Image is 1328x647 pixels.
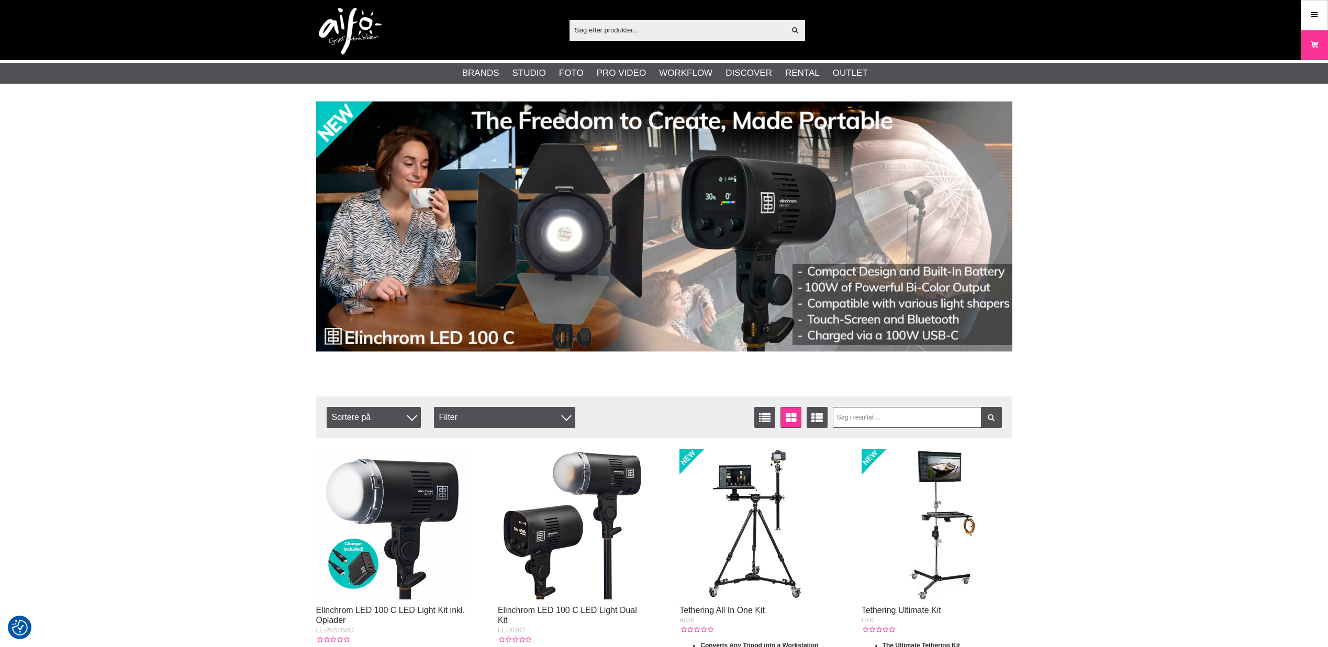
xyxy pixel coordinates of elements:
[833,407,1002,428] input: Søg i resultat ...
[316,101,1012,351] img: Annonce:002 banner-elin-led100c11390x.jpg
[434,407,575,428] div: Filter
[12,618,28,637] button: Samtykkepræferencer
[498,627,525,634] span: EL-20202
[659,66,712,80] a: Workflow
[570,22,786,38] input: Søg efter produkter...
[780,407,801,428] a: Vinduevisning
[12,620,28,635] img: Revisit consent button
[316,606,465,625] a: Elinchrom LED 100 C LED Light Kit inkl. Oplader
[754,407,775,428] a: Vis liste
[327,407,421,428] span: Sortere på
[498,449,649,599] img: Elinchrom LED 100 C LED Light Dual Kit
[785,66,820,80] a: Rental
[316,627,354,634] span: EL-20201WC
[512,66,546,80] a: Studio
[862,617,874,624] span: UTK
[316,635,350,644] div: Kundebedømmelse: 0
[559,66,584,80] a: Foto
[498,635,531,644] div: Kundebedømmelse: 0
[679,449,830,599] img: Tethering All In One Kit
[498,606,637,625] a: Elinchrom LED 100 C LED Light Dual Kit
[833,66,868,80] a: Outlet
[316,449,467,599] img: Elinchrom LED 100 C LED Light Kit inkl. Oplader
[981,407,1002,428] a: Filtrer
[679,617,695,624] span: AIOK
[862,449,1012,599] img: Tethering Ultimate Kit
[679,606,765,615] a: Tethering All In One Kit
[862,606,941,615] a: Tethering Ultimate Kit
[726,66,772,80] a: Discover
[597,66,646,80] a: Pro Video
[679,625,713,634] div: Kundebedømmelse: 0
[807,407,828,428] a: Udvid liste
[462,66,499,80] a: Brands
[319,8,382,55] img: logo.png
[862,625,895,634] div: Kundebedømmelse: 0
